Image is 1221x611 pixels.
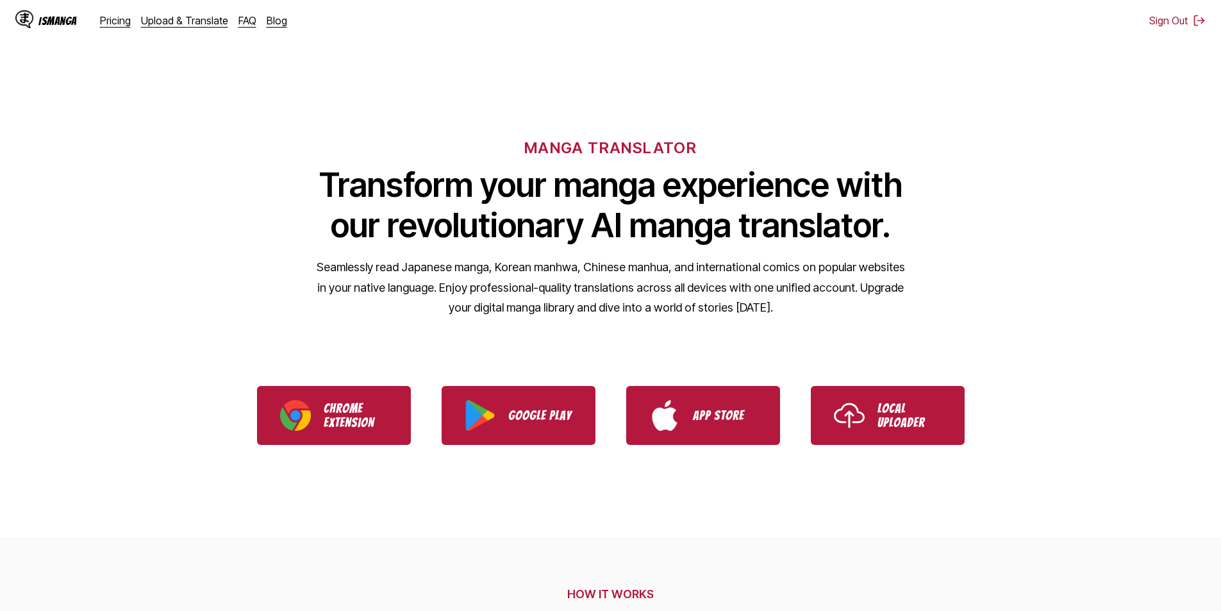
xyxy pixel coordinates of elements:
[465,400,495,431] img: Google Play logo
[226,587,996,601] h2: HOW IT WORKS
[257,386,411,445] a: Download IsManga Chrome Extension
[1193,14,1206,27] img: Sign out
[524,138,697,157] h6: MANGA TRANSLATOR
[280,400,311,431] img: Chrome logo
[15,10,33,28] img: IsManga Logo
[1149,14,1206,27] button: Sign Out
[15,10,100,31] a: IsManga LogoIsManga
[100,14,131,27] a: Pricing
[649,400,680,431] img: App Store logo
[267,14,287,27] a: Blog
[834,400,865,431] img: Upload icon
[316,257,906,318] p: Seamlessly read Japanese manga, Korean manhwa, Chinese manhua, and international comics on popula...
[316,165,906,246] h1: Transform your manga experience with our revolutionary AI manga translator.
[238,14,256,27] a: FAQ
[626,386,780,445] a: Download IsManga from App Store
[38,15,77,27] div: IsManga
[508,408,572,423] p: Google Play
[442,386,595,445] a: Download IsManga from Google Play
[324,401,388,430] p: Chrome Extension
[877,401,942,430] p: Local Uploader
[693,408,757,423] p: App Store
[141,14,228,27] a: Upload & Translate
[811,386,965,445] a: Use IsManga Local Uploader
